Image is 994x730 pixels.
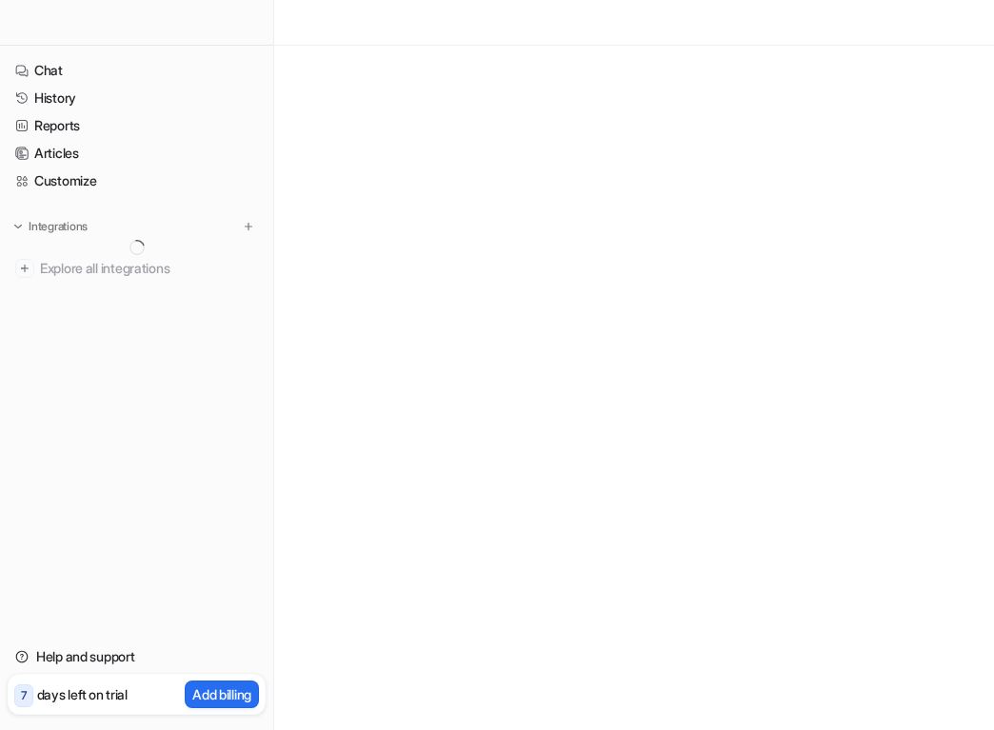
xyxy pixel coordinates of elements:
a: History [8,85,266,111]
a: Reports [8,112,266,139]
p: 7 [21,687,27,704]
p: days left on trial [37,684,128,704]
img: explore all integrations [15,259,34,278]
img: menu_add.svg [242,220,255,233]
a: Explore all integrations [8,255,266,282]
a: Chat [8,57,266,84]
button: Add billing [185,681,259,708]
a: Articles [8,140,266,167]
span: Explore all integrations [40,253,258,284]
p: Integrations [29,219,88,234]
a: Customize [8,168,266,194]
a: Help and support [8,643,266,670]
img: expand menu [11,220,25,233]
p: Add billing [192,684,251,704]
button: Integrations [8,217,93,236]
